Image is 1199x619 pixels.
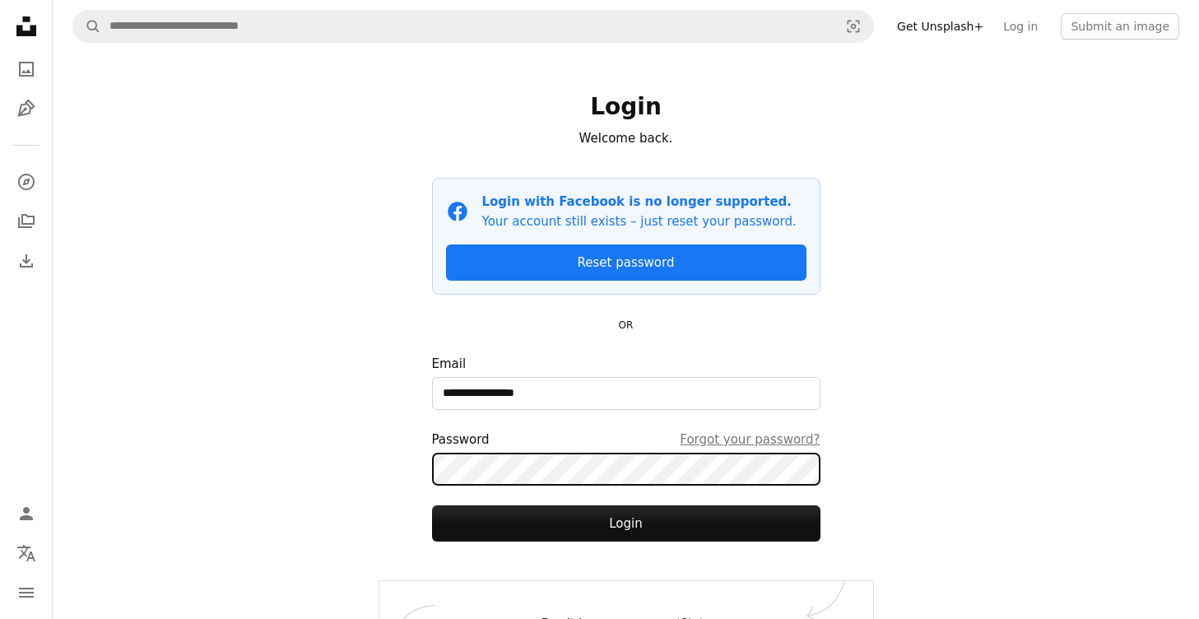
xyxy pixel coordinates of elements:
[10,10,43,46] a: Home — Unsplash
[834,11,873,42] button: Visual search
[10,165,43,198] a: Explore
[432,505,820,542] button: Login
[1061,13,1179,40] button: Submit an image
[446,244,806,281] a: Reset password
[10,205,43,238] a: Collections
[680,430,820,449] a: Forgot your password?
[432,128,820,148] p: Welcome back.
[10,53,43,86] a: Photos
[482,192,797,212] p: Login with Facebook is no longer supported.
[432,92,820,122] h1: Login
[10,537,43,570] button: Language
[10,497,43,530] a: Log in / Sign up
[482,212,797,231] p: Your account still exists – just reset your password.
[72,10,874,43] form: Find visuals sitewide
[619,319,634,331] small: OR
[432,430,820,449] div: Password
[432,377,820,410] input: Email
[432,453,820,486] input: PasswordForgot your password?
[10,92,43,125] a: Illustrations
[73,11,101,42] button: Search Unsplash
[432,354,820,410] label: Email
[10,244,43,277] a: Download History
[887,13,993,40] a: Get Unsplash+
[10,576,43,609] button: Menu
[993,13,1048,40] a: Log in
